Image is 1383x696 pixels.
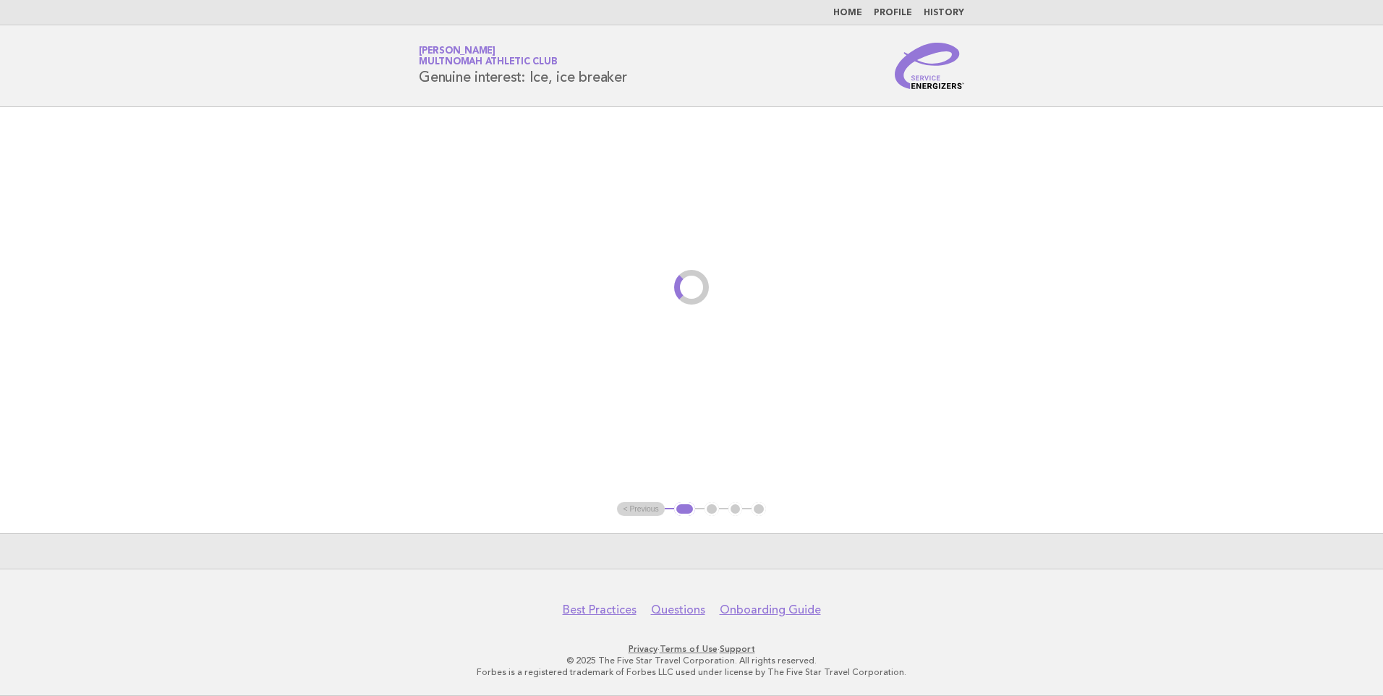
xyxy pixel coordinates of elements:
[629,644,658,654] a: Privacy
[924,9,964,17] a: History
[249,643,1134,655] p: · ·
[720,644,755,654] a: Support
[249,655,1134,666] p: © 2025 The Five Star Travel Corporation. All rights reserved.
[660,644,718,654] a: Terms of Use
[895,43,964,89] img: Service Energizers
[874,9,912,17] a: Profile
[833,9,862,17] a: Home
[419,47,627,85] h1: Genuine interest: Ice, ice breaker
[651,603,705,617] a: Questions
[419,58,557,67] span: Multnomah Athletic Club
[249,666,1134,678] p: Forbes is a registered trademark of Forbes LLC used under license by The Five Star Travel Corpora...
[563,603,637,617] a: Best Practices
[720,603,821,617] a: Onboarding Guide
[419,46,557,67] a: [PERSON_NAME]Multnomah Athletic Club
